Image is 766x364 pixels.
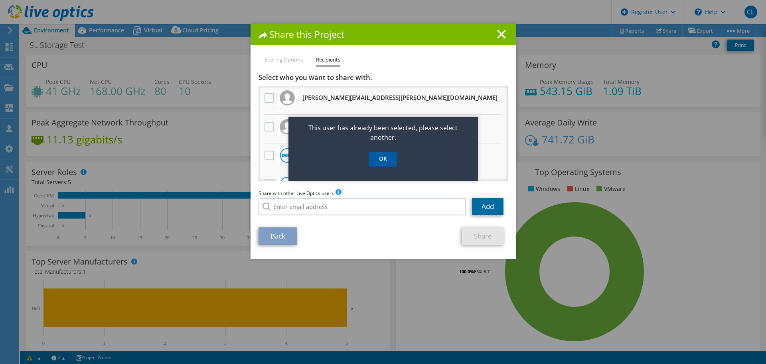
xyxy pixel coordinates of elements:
img: Logo [280,119,295,134]
a: OK [369,152,397,167]
li: Recipients [316,55,340,67]
p: This user has already been selected, please select another. [288,123,478,142]
li: Sharing Options [265,55,303,65]
span: Share with other Live Optics users [259,190,334,197]
img: Dell [280,177,295,192]
a: Add [472,198,503,215]
input: Enter email address [259,198,466,215]
img: Logo [280,90,295,105]
h3: Select who you want to share with. [259,73,508,82]
img: Dell [280,148,295,163]
h3: [PERSON_NAME][EMAIL_ADDRESS][PERSON_NAME][DOMAIN_NAME] [302,91,498,104]
a: Share [462,227,504,245]
a: Back [259,227,297,245]
h1: Share this Project [259,30,508,39]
